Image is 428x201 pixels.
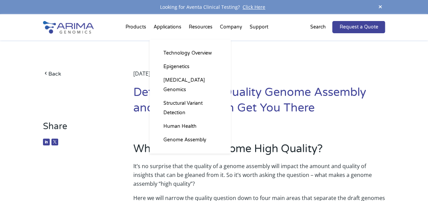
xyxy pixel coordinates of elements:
a: Technology Overview [156,46,224,60]
div: Looking for Aventa Clinical Testing? [43,3,385,12]
a: Genome Assembly [156,133,224,147]
a: Epigenetics [156,60,224,74]
a: Request a Quote [332,21,385,33]
a: Click Here [240,4,268,10]
img: Arima-Genomics-logo [43,21,94,34]
a: Human Health [156,120,224,133]
a: Structural Variant Detection [156,97,224,120]
div: [DATE] [133,69,385,85]
p: It’s no surprise that the quality of a genome assembly will impact the amount and quality of insi... [133,162,385,194]
a: [MEDICAL_DATA] Genomics [156,74,224,97]
h2: What Makes a Genome High Quality? [133,141,385,162]
a: Back [43,69,114,78]
h3: Share [43,121,114,137]
p: Search [310,23,325,32]
h1: Defining a High-Quality Genome Assembly and How Hi-C Can Get You There [133,85,385,121]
